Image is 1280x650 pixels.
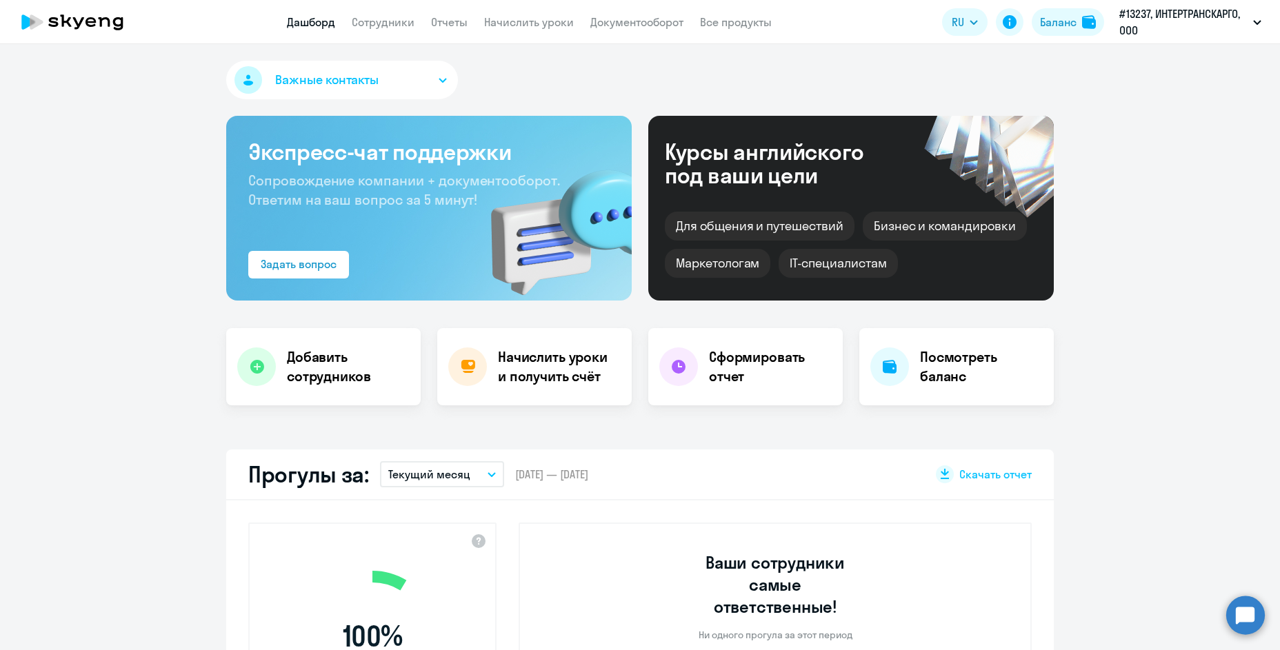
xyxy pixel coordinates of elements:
[1082,15,1096,29] img: balance
[1032,8,1104,36] button: Балансbalance
[779,249,897,278] div: IT-специалистам
[959,467,1032,482] span: Скачать отчет
[952,14,964,30] span: RU
[590,15,683,29] a: Документооборот
[352,15,414,29] a: Сотрудники
[287,347,410,386] h4: Добавить сотрудников
[484,15,574,29] a: Начислить уроки
[226,61,458,99] button: Важные контакты
[665,249,770,278] div: Маркетологам
[287,15,335,29] a: Дашборд
[699,629,852,641] p: Ни одного прогула за этот период
[515,467,588,482] span: [DATE] — [DATE]
[1119,6,1248,39] p: #13237, ИНТЕРТРАНСКАРГО, ООО
[700,15,772,29] a: Все продукты
[388,466,470,483] p: Текущий месяц
[498,347,618,386] h4: Начислить уроки и получить счёт
[431,15,468,29] a: Отчеты
[1112,6,1268,39] button: #13237, ИНТЕРТРАНСКАРГО, ООО
[248,460,369,488] h2: Прогулы за:
[471,145,632,301] img: bg-img
[380,461,504,487] button: Текущий месяц
[275,71,379,89] span: Важные контакты
[687,551,864,618] h3: Ваши сотрудники самые ответственные!
[248,138,610,165] h3: Экспресс-чат поддержки
[920,347,1043,386] h4: Посмотреть баланс
[248,251,349,278] button: Задать вопрос
[1040,14,1077,30] div: Баланс
[248,172,560,208] span: Сопровождение компании + документооборот. Ответим на ваш вопрос за 5 минут!
[665,212,854,241] div: Для общения и путешествий
[709,347,832,386] h4: Сформировать отчет
[863,212,1027,241] div: Бизнес и командировки
[942,8,988,36] button: RU
[261,256,337,272] div: Задать вопрос
[665,140,901,187] div: Курсы английского под ваши цели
